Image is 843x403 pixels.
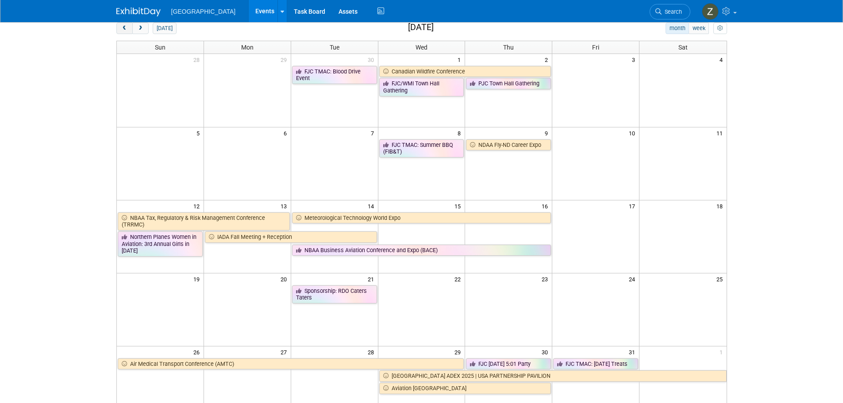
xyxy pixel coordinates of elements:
button: prev [116,23,133,34]
span: Mon [241,44,254,51]
a: NDAA Fly-ND Career Expo [466,139,551,151]
span: 25 [716,273,727,284]
span: 10 [628,127,639,138]
button: [DATE] [153,23,176,34]
a: Aviation [GEOGRAPHIC_DATA] [379,383,551,394]
span: 22 [454,273,465,284]
span: 17 [628,200,639,211]
a: FJC TMAC: Summer BBQ (FIB&T) [379,139,464,157]
span: 31 [628,346,639,357]
a: PJC Town Hall Gathering [466,78,551,89]
span: 30 [541,346,552,357]
span: 27 [280,346,291,357]
button: next [132,23,149,34]
span: 23 [541,273,552,284]
a: FJC [DATE] 5:01 Party [466,358,551,370]
a: Canadian Wildfire Conference [379,66,551,77]
span: Tue [330,44,339,51]
span: 29 [280,54,291,65]
a: [GEOGRAPHIC_DATA] ADEX 2025 | USA PARTNERSHIP PAVILION [379,370,727,382]
span: 26 [192,346,204,357]
a: FJC TMAC: [DATE] Treats [553,358,638,370]
a: Air Medical Transport Conference (AMTC) [118,358,464,370]
span: 6 [283,127,291,138]
button: myCustomButton [713,23,727,34]
img: Zoe Graham [702,3,719,20]
span: 7 [370,127,378,138]
span: 30 [367,54,378,65]
span: 28 [367,346,378,357]
span: 1 [457,54,465,65]
span: 3 [631,54,639,65]
span: Fri [592,44,599,51]
span: 12 [192,200,204,211]
a: FJC/WMI Town Hall Gathering [379,78,464,96]
span: 15 [454,200,465,211]
h2: [DATE] [408,23,434,32]
a: Northern Planes Women in Aviation: 3rd Annual Girls in [DATE] [118,231,203,257]
span: 16 [541,200,552,211]
span: Search [662,8,682,15]
a: NBAA Business Aviation Conference and Expo (BACE) [292,245,551,256]
span: 13 [280,200,291,211]
span: 14 [367,200,378,211]
span: Thu [503,44,514,51]
a: NBAA Tax, Regulatory & Risk Management Conference (TRRMC) [118,212,290,230]
button: week [689,23,709,34]
span: Sat [678,44,688,51]
a: Search [650,4,690,19]
i: Personalize Calendar [717,26,723,31]
button: month [666,23,689,34]
span: 18 [716,200,727,211]
span: 11 [716,127,727,138]
span: Sun [155,44,166,51]
span: 2 [544,54,552,65]
span: 9 [544,127,552,138]
span: 28 [192,54,204,65]
span: 21 [367,273,378,284]
a: IADA Fall Meeting + Reception [205,231,377,243]
span: [GEOGRAPHIC_DATA] [171,8,236,15]
span: 19 [192,273,204,284]
span: 20 [280,273,291,284]
a: Sponsorship: RDO Caters Taters [292,285,377,303]
span: 8 [457,127,465,138]
a: Meteorological Technology World Expo [292,212,551,224]
span: 4 [719,54,727,65]
span: 5 [196,127,204,138]
span: 29 [454,346,465,357]
a: FJC TMAC: Blood Drive Event [292,66,377,84]
img: ExhibitDay [116,8,161,16]
span: 1 [719,346,727,357]
span: 24 [628,273,639,284]
span: Wed [416,44,427,51]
